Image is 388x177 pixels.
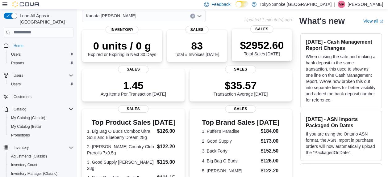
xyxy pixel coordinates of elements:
button: Inventory [1,143,76,152]
a: Promotions [9,132,32,139]
span: Kanata [PERSON_NAME] [86,12,136,19]
button: Inventory [11,144,31,151]
a: My Catalog (Classic) [9,114,48,122]
button: Catalog [11,106,29,113]
span: Inventory Count [11,162,37,167]
span: Sales [118,105,148,113]
p: Updated 1 minute(s) ago [244,17,292,22]
button: My Catalog (Beta) [6,122,76,131]
div: Mark Patafie [338,1,345,8]
svg: External link [379,19,383,23]
span: Adjustments (Classic) [11,154,47,159]
p: 0 units / 0 g [88,40,156,52]
div: Expired or Expiring in Next 30 Days [88,40,156,57]
h3: Top Product Sales [DATE] [87,119,180,126]
a: View allExternal link [363,19,383,24]
span: Feedback [211,1,230,7]
button: Customers [1,92,76,101]
dt: 1. Puffer's Paradise [202,128,258,134]
button: Inventory Count [6,161,76,169]
div: Total Sales [DATE] [240,39,284,56]
span: Adjustments (Classic) [9,153,73,160]
span: Sales [225,105,256,113]
span: Sales [225,66,256,73]
div: Transaction Average [DATE] [214,79,268,97]
p: 1.45 [101,79,166,92]
span: Sales [250,25,273,33]
img: Cova [12,1,40,7]
button: Adjustments (Classic) [6,152,76,161]
span: Load All Apps in [GEOGRAPHIC_DATA] [17,13,73,25]
dt: 3. Good Supply [PERSON_NAME] 28g [87,159,155,171]
p: 83 [175,40,219,52]
span: Sales [118,66,148,73]
a: Reports [9,59,27,67]
span: Users [9,80,73,88]
dd: $122.20 [157,143,180,150]
a: Home [11,42,26,50]
button: Users [6,80,76,88]
span: Catalog [14,107,26,112]
a: My Catalog (Beta) [9,123,44,130]
span: Home [14,43,23,48]
a: Users [9,51,23,58]
span: Customers [11,93,73,101]
span: Users [11,52,21,57]
span: Reports [11,61,24,66]
dd: $126.00 [261,157,279,165]
button: Users [11,72,26,79]
button: Reports [6,59,76,67]
button: Catalog [1,105,76,114]
span: Home [11,42,73,50]
span: Sales [186,26,209,33]
input: Dark Mode [236,1,248,7]
span: Promotions [11,133,30,138]
span: Users [9,51,73,58]
h3: [DATE] - Cash Management Report Changes [306,39,377,51]
div: Total # Invoices [DATE] [175,40,219,57]
p: $2952.60 [240,39,284,51]
p: Tokyo Smoke [GEOGRAPHIC_DATA] [260,1,332,8]
h2: What's new [299,16,344,26]
h3: [DATE] - ASN Imports Packaged On Dates [306,116,377,128]
dt: 2. Good Supply [202,138,258,144]
a: Adjustments (Classic) [9,153,49,160]
button: Users [6,50,76,59]
span: Customers [14,94,31,99]
p: If you are using the Ontario ASN format, the ASN Import in purchase orders will now automatically... [306,131,377,156]
button: Promotions [6,131,76,140]
dt: 3. Back Forty [202,148,258,154]
h3: Top Brand Sales [DATE] [202,119,279,126]
dd: $115.00 [157,158,180,166]
dt: 1. Big Bag O Buds Comboz Ultra Sour and Blueberry Dream 28g [87,128,155,140]
button: Open list of options [197,14,202,19]
span: Inventory [14,145,29,150]
dd: $126.00 [157,127,180,135]
dd: $122.20 [261,167,279,175]
span: Users [11,72,73,79]
dt: 5. [PERSON_NAME] [202,168,258,174]
button: My Catalog (Classic) [6,114,76,122]
dt: 4. Big Bag O Buds [202,158,258,164]
div: Avg Items Per Transaction [DATE] [101,79,166,97]
span: Reports [9,59,73,67]
dd: $152.50 [261,147,279,155]
button: Home [1,41,76,50]
span: Catalog [11,106,73,113]
dd: $184.00 [261,127,279,135]
button: Users [1,71,76,80]
span: MP [339,1,344,8]
span: Inventory Count [9,161,73,169]
span: My Catalog (Classic) [9,114,73,122]
p: [PERSON_NAME] [348,1,383,8]
span: My Catalog (Beta) [11,124,41,129]
dt: 2. [PERSON_NAME] Country Club Prerolls 7x0.5g [87,144,155,156]
span: My Catalog (Beta) [9,123,73,130]
span: My Catalog (Classic) [11,115,45,120]
button: Clear input [190,14,195,19]
span: Users [11,82,21,87]
p: When closing the safe and making a bank deposit in the same transaction, this used to show as one... [306,54,377,103]
span: Inventory Manager (Classic) [11,171,57,176]
a: Inventory Count [9,161,40,169]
